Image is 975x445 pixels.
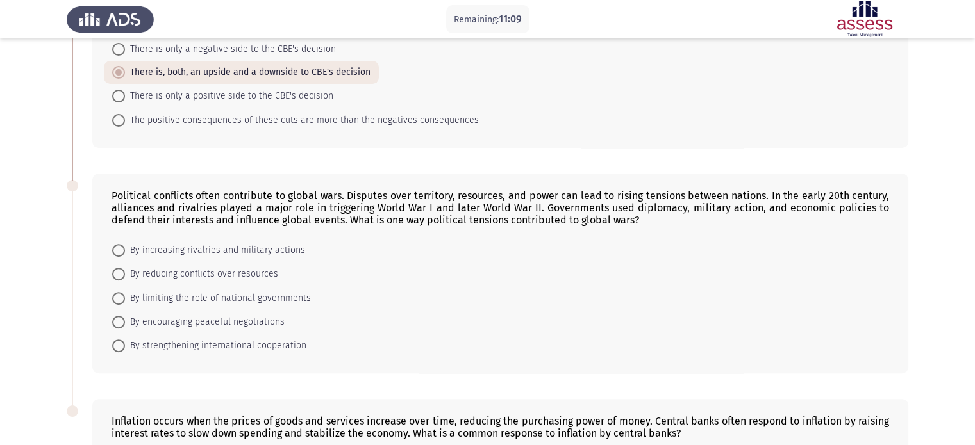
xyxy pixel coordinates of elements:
span: There is only a negative side to the CBE's decision [125,42,336,57]
span: There is only a positive side to the CBE's decision [125,88,333,104]
img: Assessment logo of ASSESS English Language Assessment (3 Module) (Ba - IB) [821,1,908,37]
span: By strengthening international cooperation [125,338,306,353]
span: By encouraging peaceful negotiations [125,314,285,330]
span: By limiting the role of national governments [125,291,311,306]
img: Assess Talent Management logo [67,1,154,37]
span: 11:09 [499,13,522,25]
div: Political conflicts often contribute to global wars. Disputes over territory, resources, and powe... [112,190,889,226]
span: By reducing conflicts over resources [125,266,278,282]
span: By increasing rivalries and military actions [125,243,305,258]
div: Inflation occurs when the prices of goods and services increase over time, reducing the purchasin... [112,415,889,439]
span: There is, both, an upside and a downside to CBE's decision [125,65,371,80]
p: Remaining: [454,12,522,28]
span: The positive consequences of these cuts are more than the negatives consequences [125,113,479,128]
